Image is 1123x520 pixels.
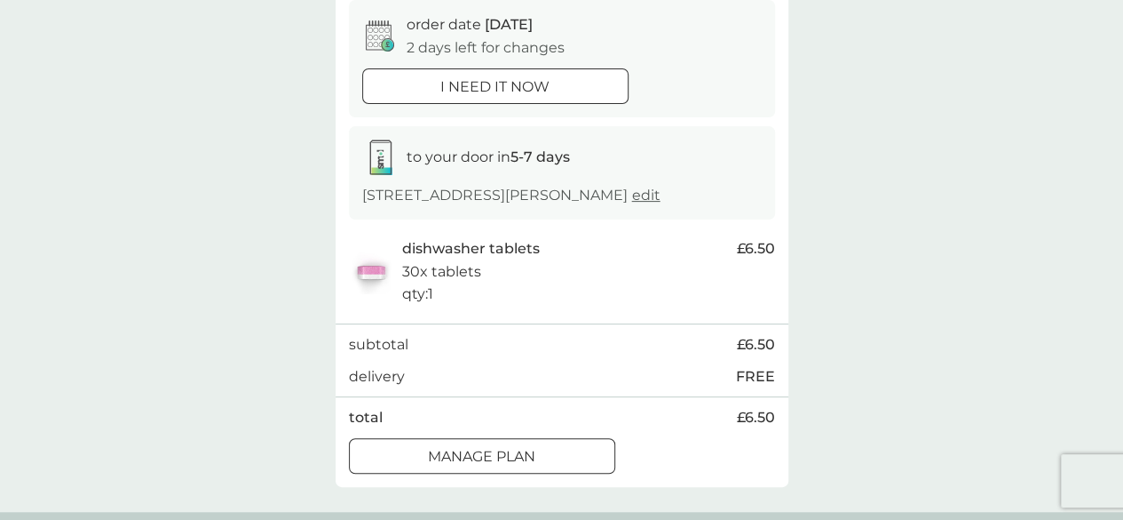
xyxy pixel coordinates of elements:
[510,148,570,165] strong: 5-7 days
[737,406,775,429] span: £6.50
[440,76,550,99] p: i need it now
[349,406,383,429] p: total
[737,333,775,356] span: £6.50
[737,237,775,260] span: £6.50
[428,445,535,468] p: Manage plan
[349,365,405,388] p: delivery
[402,260,481,284] p: 30x tablets
[407,148,570,165] span: to your door in
[349,333,408,356] p: subtotal
[402,237,540,260] p: dishwasher tablets
[632,187,660,204] a: edit
[362,68,629,104] button: i need it now
[407,13,533,36] p: order date
[736,365,775,388] p: FREE
[485,16,533,33] span: [DATE]
[402,283,433,306] p: qty : 1
[349,438,615,474] button: Manage plan
[407,36,565,60] p: 2 days left for changes
[362,184,660,207] p: [STREET_ADDRESS][PERSON_NAME]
